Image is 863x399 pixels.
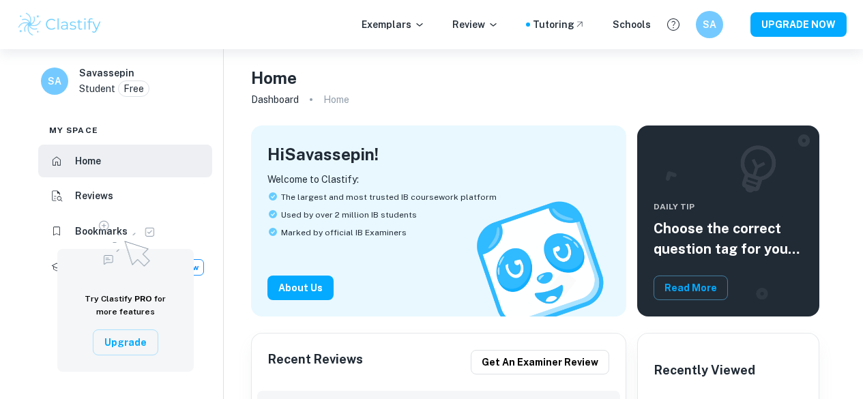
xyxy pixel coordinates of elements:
[251,90,299,109] a: Dashboard
[533,17,585,32] a: Tutoring
[654,361,755,380] h6: Recently Viewed
[251,65,297,90] h4: Home
[123,81,144,96] p: Free
[38,145,212,177] a: Home
[281,191,497,203] span: The largest and most trusted IB coursework platform
[268,350,363,374] h6: Recent Reviews
[702,17,718,32] h6: SA
[281,226,407,239] span: Marked by official IB Examiners
[79,65,134,80] h6: Savassepin
[74,293,177,319] h6: Try Clastify for more features
[362,17,425,32] p: Exemplars
[267,172,610,187] p: Welcome to Clastify:
[47,74,63,89] h6: SA
[38,215,212,248] a: Bookmarks
[654,276,728,300] button: Read More
[49,124,98,136] span: My space
[75,188,113,203] h6: Reviews
[452,17,499,32] p: Review
[323,92,349,107] p: Home
[93,329,158,355] button: Upgrade
[75,224,128,239] h6: Bookmarks
[471,350,609,374] button: Get an examiner review
[613,17,651,32] a: Schools
[267,276,334,300] button: About Us
[91,212,160,271] img: Upgrade to Pro
[654,201,803,213] span: Daily Tip
[134,294,152,304] span: PRO
[75,153,101,168] h6: Home
[281,209,417,221] span: Used by over 2 million IB students
[267,142,379,166] h4: Hi Savassepin !
[16,11,103,38] img: Clastify logo
[750,12,847,37] button: UPGRADE NOW
[654,218,803,259] h5: Choose the correct question tag for your coursework
[38,180,212,213] a: Reviews
[79,81,115,96] p: Student
[696,11,723,38] button: SA
[662,13,685,36] button: Help and Feedback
